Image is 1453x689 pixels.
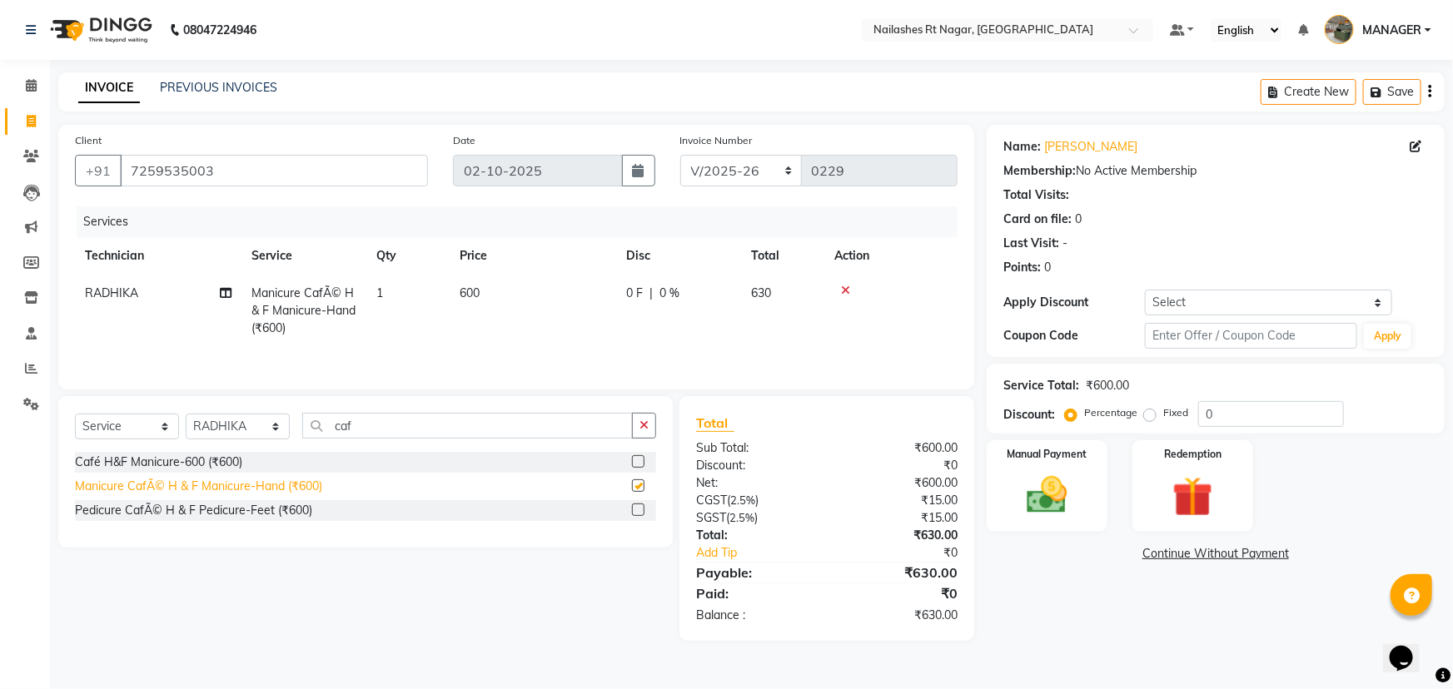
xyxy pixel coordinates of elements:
[730,493,755,507] span: 2.5%
[684,563,827,582] div: Payable:
[75,237,241,275] th: Technician
[78,73,140,103] a: INVOICE
[1014,472,1080,518] img: _cash.svg
[626,285,643,302] span: 0 F
[684,492,827,509] div: ( )
[684,457,827,474] div: Discount:
[302,413,633,439] input: Search or Scan
[751,285,771,300] span: 630
[827,492,970,509] div: ₹15.00
[241,237,366,275] th: Service
[1075,211,1082,228] div: 0
[659,285,679,302] span: 0 %
[1003,294,1145,311] div: Apply Discount
[1160,472,1226,522] img: _gift.svg
[1003,211,1072,228] div: Card on file:
[684,474,827,492] div: Net:
[1003,259,1041,276] div: Points:
[696,493,727,508] span: CGST
[1003,162,1428,180] div: No Active Membership
[366,237,450,275] th: Qty
[450,237,616,275] th: Price
[1084,405,1137,420] label: Percentage
[827,439,970,457] div: ₹600.00
[684,509,827,527] div: ( )
[649,285,653,302] span: |
[616,237,741,275] th: Disc
[696,414,734,432] span: Total
[160,80,277,95] a: PREVIOUS INVOICES
[990,545,1441,563] a: Continue Without Payment
[680,133,753,148] label: Invoice Number
[75,155,122,186] button: +91
[684,583,827,603] div: Paid:
[120,155,428,186] input: Search by Name/Mobile/Email/Code
[827,607,970,624] div: ₹630.00
[824,237,958,275] th: Action
[1325,15,1354,44] img: MANAGER
[696,510,726,525] span: SGST
[684,607,827,624] div: Balance :
[1003,162,1076,180] div: Membership:
[1003,138,1041,156] div: Name:
[453,133,475,148] label: Date
[1164,447,1222,462] label: Redemption
[684,544,850,562] a: Add Tip
[1044,138,1137,156] a: [PERSON_NAME]
[85,285,138,300] span: RADHIKA
[1003,377,1079,394] div: Service Total:
[1383,622,1436,672] iframe: chat widget
[460,285,480,300] span: 600
[729,511,754,524] span: 2.5%
[1003,235,1059,252] div: Last Visit:
[684,527,827,544] div: Total:
[77,206,970,237] div: Services
[1086,377,1129,394] div: ₹600.00
[684,439,827,457] div: Sub Total:
[1163,405,1188,420] label: Fixed
[1003,406,1055,424] div: Discount:
[1145,323,1357,349] input: Enter Offer / Coupon Code
[1363,79,1421,105] button: Save
[851,544,970,562] div: ₹0
[827,527,970,544] div: ₹630.00
[75,478,322,495] div: Manicure CafÃ© H & F Manicure-Hand (₹600)
[75,133,102,148] label: Client
[827,563,970,582] div: ₹630.00
[827,583,970,603] div: ₹0
[183,7,256,53] b: 08047224946
[827,474,970,492] div: ₹600.00
[1362,22,1421,39] span: MANAGER
[376,285,383,300] span: 1
[1007,447,1087,462] label: Manual Payment
[75,502,312,519] div: Pedicure CafÃ© H & F Pedicure-Feet (₹600)
[1364,324,1411,349] button: Apply
[1003,186,1069,204] div: Total Visits:
[1261,79,1356,105] button: Create New
[251,285,356,335] span: Manicure CafÃ© H & F Manicure-Hand (₹600)
[741,237,824,275] th: Total
[1062,235,1067,252] div: -
[1003,327,1145,344] div: Coupon Code
[827,457,970,474] div: ₹0
[75,454,242,471] div: Café H&F Manicure-600 (₹600)
[827,509,970,527] div: ₹15.00
[1044,259,1051,276] div: 0
[42,7,157,53] img: logo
